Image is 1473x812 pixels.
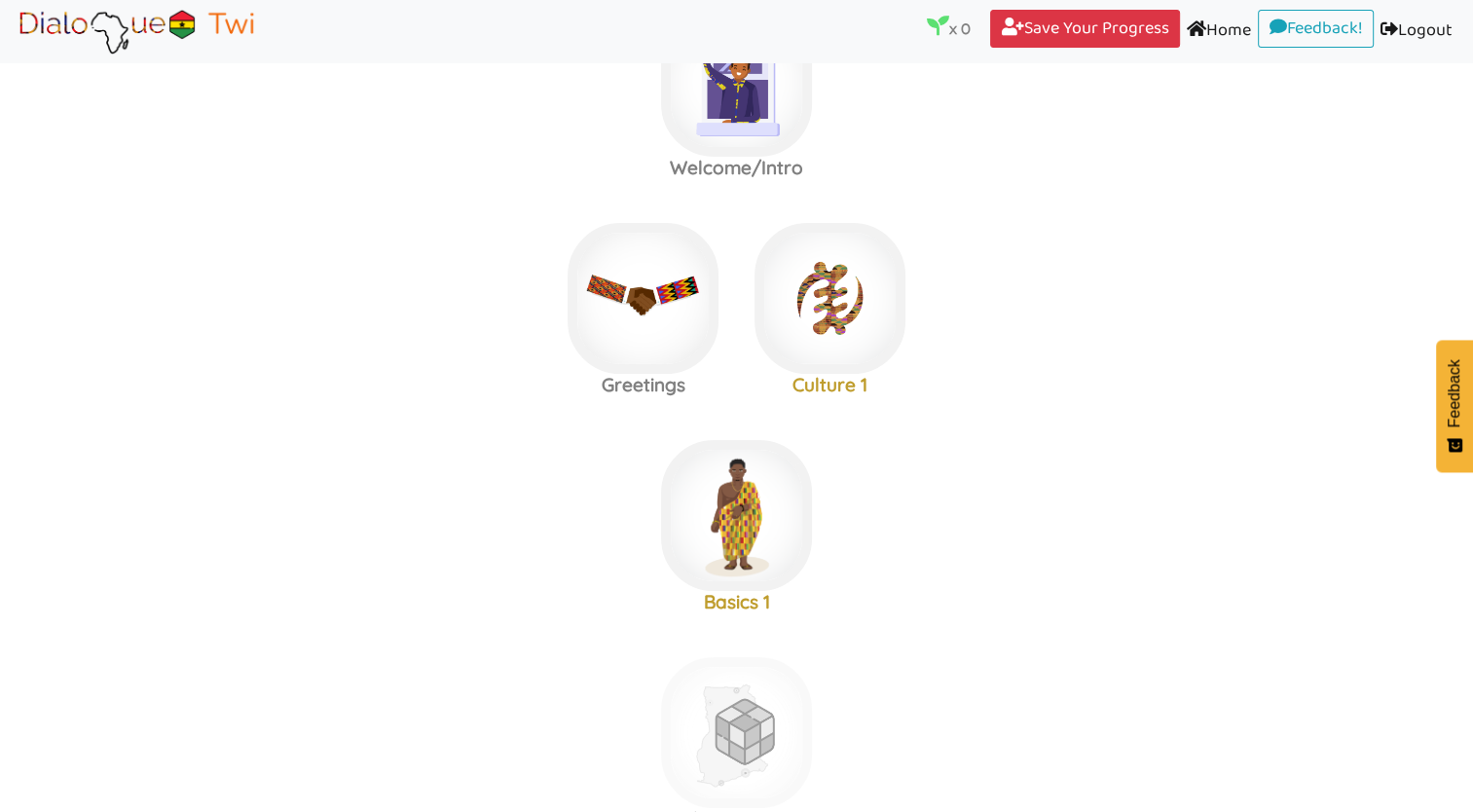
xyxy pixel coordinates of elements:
[792,667,822,696] img: r5+QtVXYuttHLoUAAAAABJRU5ErkJggg==
[661,6,812,157] img: welcome-textile.9f7a6d7f.png
[1446,359,1463,427] span: Feedback
[661,440,812,591] img: akan-man-gold.ebcf6999.png
[927,15,971,42] p: x 0
[1436,340,1473,472] button: Feedback - Show survey
[661,657,812,808] img: ghana-cities-rubiks-dgray3.8c345a13.png
[755,223,905,374] img: adinkra_beredum.b0fe9998.png
[699,233,728,262] img: r5+QtVXYuttHLoUAAAAABJRU5ErkJggg==
[568,223,718,374] img: greetings.3fee7869.jpg
[550,374,737,396] h3: Greetings
[1374,10,1459,54] a: Logout
[990,10,1180,49] a: Save Your Progress
[1258,10,1374,49] a: Feedback!
[1180,10,1258,54] a: Home
[886,233,915,262] img: r5+QtVXYuttHLoUAAAAABJRU5ErkJggg==
[644,157,830,179] h3: Welcome/Intro
[644,591,830,613] h3: Basics 1
[792,450,822,479] img: r5+QtVXYuttHLoUAAAAABJRU5ErkJggg==
[14,7,259,55] img: Brand
[737,374,924,396] h3: Culture 1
